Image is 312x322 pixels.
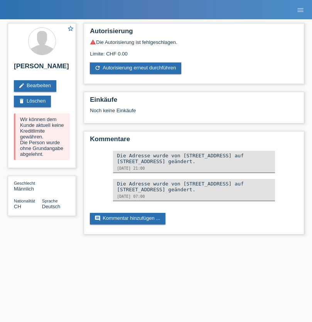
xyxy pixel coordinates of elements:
h2: Autorisierung [90,27,298,39]
div: [DATE] 07:00 [117,194,271,199]
i: comment [94,215,101,221]
h2: Einkäufe [90,96,298,108]
a: star_border [67,25,74,33]
span: Geschlecht [14,181,35,185]
span: Sprache [42,199,58,203]
span: Nationalität [14,199,35,203]
h2: Kommentare [90,135,298,147]
i: edit [19,83,25,89]
div: Männlich [14,180,42,192]
i: menu [297,6,304,14]
span: Schweiz [14,204,21,209]
a: menu [293,7,308,12]
h2: [PERSON_NAME] [14,62,70,74]
a: editBearbeiten [14,80,56,92]
div: Noch keine Einkäufe [90,108,298,119]
div: Die Adresse wurde von [STREET_ADDRESS] auf [STREET_ADDRESS] geändert. [117,181,271,192]
div: Limite: CHF 0.00 [90,45,298,57]
i: refresh [94,65,101,71]
div: Die Adresse wurde von [STREET_ADDRESS] auf [STREET_ADDRESS] geändert. [117,153,271,164]
i: warning [90,39,96,45]
a: commentKommentar hinzufügen ... [90,213,165,224]
div: [DATE] 21:00 [117,166,271,170]
i: delete [19,98,25,104]
i: star_border [67,25,74,32]
a: deleteLöschen [14,96,51,107]
div: Die Autorisierung ist fehlgeschlagen. [90,39,298,45]
div: Wir können dem Kunde aktuell keine Kreditlimite gewähren. Die Person wurde ohne Grundangabe abgel... [14,113,70,160]
span: Deutsch [42,204,61,209]
a: refreshAutorisierung erneut durchführen [90,62,181,74]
